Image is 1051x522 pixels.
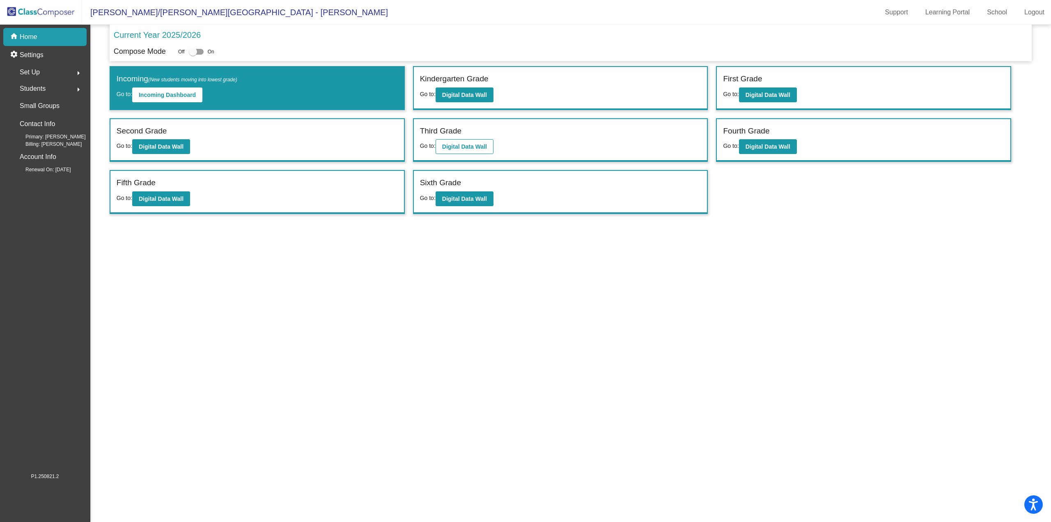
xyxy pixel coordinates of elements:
[436,139,493,154] button: Digital Data Wall
[139,92,196,98] b: Incoming Dashboard
[148,77,237,83] span: (New students moving into lowest grade)
[12,166,71,173] span: Renewal On: [DATE]
[114,46,166,57] p: Compose Mode
[208,48,214,55] span: On
[442,92,487,98] b: Digital Data Wall
[20,32,37,42] p: Home
[20,100,60,112] p: Small Groups
[73,68,83,78] mat-icon: arrow_right
[132,139,190,154] button: Digital Data Wall
[117,73,237,85] label: Incoming
[723,91,739,97] span: Go to:
[20,83,46,94] span: Students
[739,87,797,102] button: Digital Data Wall
[139,143,184,150] b: Digital Data Wall
[723,125,769,137] label: Fourth Grade
[139,195,184,202] b: Digital Data Wall
[919,6,977,19] a: Learning Portal
[10,50,20,60] mat-icon: settings
[10,32,20,42] mat-icon: home
[420,73,489,85] label: Kindergarten Grade
[420,91,436,97] span: Go to:
[132,87,202,102] button: Incoming Dashboard
[746,92,790,98] b: Digital Data Wall
[739,139,797,154] button: Digital Data Wall
[20,67,40,78] span: Set Up
[420,177,461,189] label: Sixth Grade
[73,85,83,94] mat-icon: arrow_right
[20,151,56,163] p: Account Info
[746,143,790,150] b: Digital Data Wall
[20,118,55,130] p: Contact Info
[420,125,461,137] label: Third Grade
[420,143,436,149] span: Go to:
[117,195,132,201] span: Go to:
[436,191,493,206] button: Digital Data Wall
[723,73,762,85] label: First Grade
[442,195,487,202] b: Digital Data Wall
[420,195,436,201] span: Go to:
[132,191,190,206] button: Digital Data Wall
[879,6,915,19] a: Support
[436,87,493,102] button: Digital Data Wall
[442,143,487,150] b: Digital Data Wall
[117,177,156,189] label: Fifth Grade
[20,50,44,60] p: Settings
[12,140,82,148] span: Billing: [PERSON_NAME]
[82,6,388,19] span: [PERSON_NAME]/[PERSON_NAME][GEOGRAPHIC_DATA] - [PERSON_NAME]
[117,143,132,149] span: Go to:
[114,29,201,41] p: Current Year 2025/2026
[723,143,739,149] span: Go to:
[117,91,132,97] span: Go to:
[178,48,185,55] span: Off
[12,133,86,140] span: Primary: [PERSON_NAME]
[1018,6,1051,19] a: Logout
[980,6,1014,19] a: School
[117,125,167,137] label: Second Grade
